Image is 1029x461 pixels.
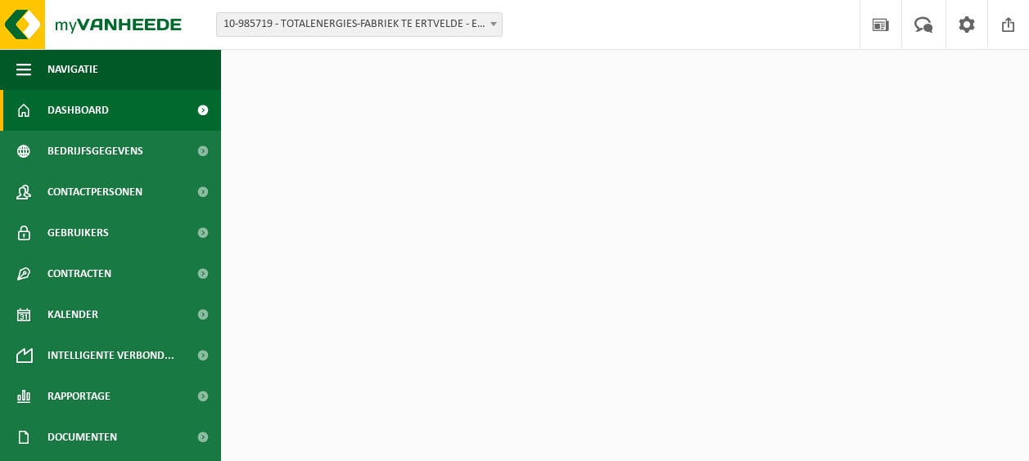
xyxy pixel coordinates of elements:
span: 10-985719 - TOTALENERGIES-FABRIEK TE ERTVELDE - ERTVELDE [216,12,503,37]
span: Navigatie [47,49,98,90]
span: Dashboard [47,90,109,131]
span: 10-985719 - TOTALENERGIES-FABRIEK TE ERTVELDE - ERTVELDE [217,13,502,36]
span: Contracten [47,253,111,294]
span: Kalender [47,294,98,335]
span: Intelligente verbond... [47,335,174,376]
span: Gebruikers [47,213,109,253]
span: Rapportage [47,376,111,417]
span: Contactpersonen [47,172,142,213]
span: Bedrijfsgegevens [47,131,143,172]
span: Documenten [47,417,117,458]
